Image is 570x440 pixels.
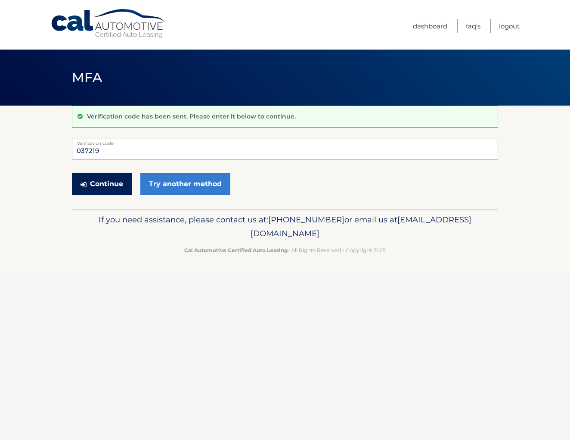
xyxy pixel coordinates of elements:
button: Continue [72,173,132,195]
span: [PHONE_NUMBER] [268,215,344,225]
a: Dashboard [413,19,447,33]
p: - All Rights Reserved - Copyright 2025 [77,246,493,255]
span: MFA [72,69,102,85]
a: FAQ's [466,19,480,33]
a: Logout [499,19,520,33]
p: Verification code has been sent. Please enter it below to continue. [87,112,296,120]
p: If you need assistance, please contact us at: or email us at [77,213,493,240]
span: [EMAIL_ADDRESS][DOMAIN_NAME] [251,215,471,238]
label: Verification Code [72,138,498,145]
a: Cal Automotive [50,9,167,39]
strong: Cal Automotive Certified Auto Leasing [184,247,288,253]
input: Verification Code [72,138,498,159]
a: Try another method [140,173,230,195]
